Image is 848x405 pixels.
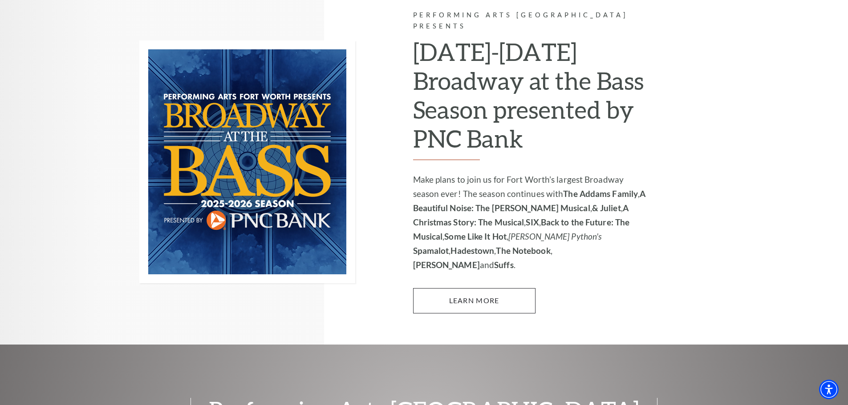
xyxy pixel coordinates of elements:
em: [PERSON_NAME] Python's [508,231,601,241]
strong: A Christmas Story: The Musical [413,203,629,227]
div: Accessibility Menu [819,380,839,399]
strong: Hadestown [450,245,494,256]
strong: [PERSON_NAME] [413,260,480,270]
strong: A Beautiful Noise: The [PERSON_NAME] Musical [413,188,646,213]
strong: Some Like It Hot [444,231,507,241]
strong: The Addams Family [563,188,638,199]
strong: The Notebook [496,245,550,256]
p: Make plans to join us for Fort Worth’s largest Broadway season ever! The season continues with , ... [413,172,651,272]
a: Learn More 2025-2026 Broadway at the Bass Season presented by PNC Bank [413,288,536,313]
strong: SIX [526,217,539,227]
strong: & Juliet [592,203,621,213]
strong: Spamalot [413,245,449,256]
h2: [DATE]-[DATE] Broadway at the Bass Season presented by PNC Bank [413,37,651,160]
img: Performing Arts Fort Worth Presents [139,40,355,283]
strong: Back to the Future: The Musical [413,217,630,241]
strong: Suffs [494,260,514,270]
p: Performing Arts [GEOGRAPHIC_DATA] Presents [413,10,651,32]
